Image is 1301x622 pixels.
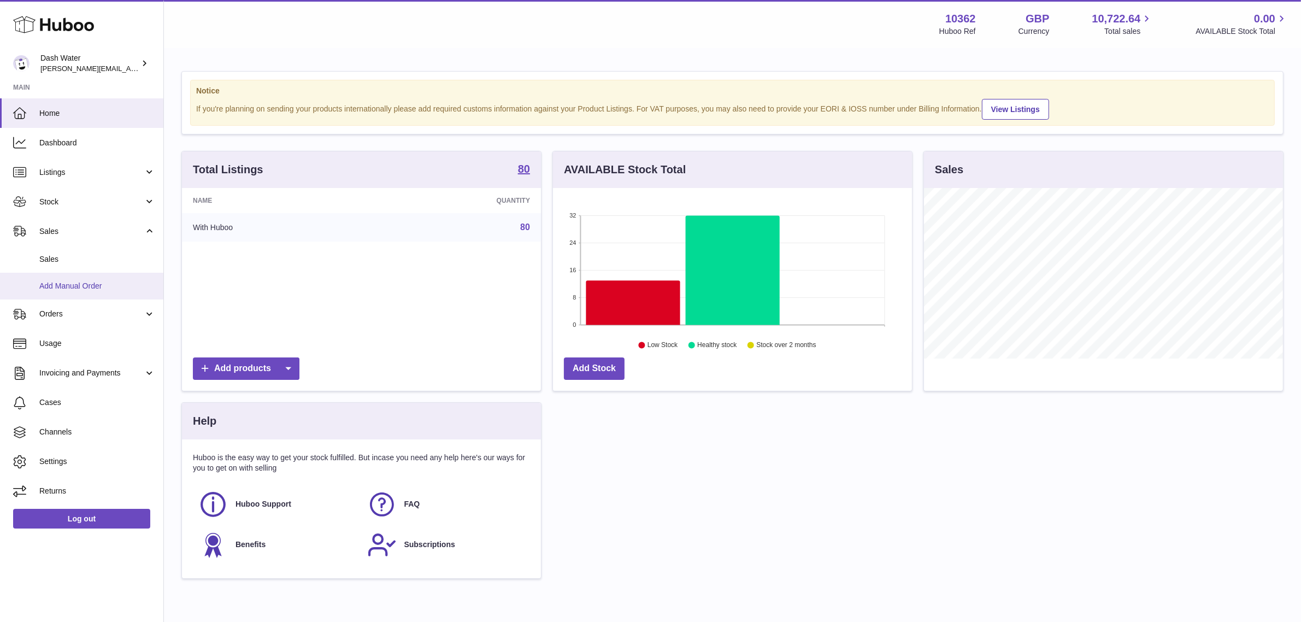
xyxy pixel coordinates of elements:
[935,162,963,177] h3: Sales
[182,213,372,242] td: With Huboo
[569,212,576,219] text: 32
[39,226,144,237] span: Sales
[182,188,372,213] th: Name
[367,490,525,519] a: FAQ
[39,486,155,496] span: Returns
[520,222,530,232] a: 80
[193,453,530,473] p: Huboo is the easy way to get your stock fulfilled. But incase you need any help here's our ways f...
[39,254,155,265] span: Sales
[982,99,1049,120] a: View Listings
[39,281,155,291] span: Add Manual Order
[40,64,219,73] span: [PERSON_NAME][EMAIL_ADDRESS][DOMAIN_NAME]
[564,162,686,177] h3: AVAILABLE Stock Total
[39,108,155,119] span: Home
[39,309,144,319] span: Orders
[198,530,356,560] a: Benefits
[1104,26,1153,37] span: Total sales
[1196,26,1288,37] span: AVAILABLE Stock Total
[39,338,155,349] span: Usage
[697,342,737,349] text: Healthy stock
[39,397,155,408] span: Cases
[367,530,525,560] a: Subscriptions
[39,456,155,467] span: Settings
[39,368,144,378] span: Invoicing and Payments
[13,509,150,529] a: Log out
[372,188,541,213] th: Quantity
[573,321,576,328] text: 0
[193,357,299,380] a: Add products
[1254,11,1275,26] span: 0.00
[1196,11,1288,37] a: 0.00 AVAILABLE Stock Total
[193,162,263,177] h3: Total Listings
[518,163,530,177] a: 80
[1026,11,1049,26] strong: GBP
[196,97,1269,120] div: If you're planning on sending your products internationally please add required customs informati...
[518,163,530,174] strong: 80
[236,539,266,550] span: Benefits
[13,55,30,72] img: james@dash-water.com
[193,414,216,429] h3: Help
[39,197,144,207] span: Stock
[1092,11,1153,37] a: 10,722.64 Total sales
[1092,11,1140,26] span: 10,722.64
[39,138,155,148] span: Dashboard
[564,357,625,380] a: Add Stock
[39,427,155,437] span: Channels
[569,239,576,246] text: 24
[198,490,356,519] a: Huboo Support
[40,53,139,74] div: Dash Water
[196,86,1269,96] strong: Notice
[573,294,576,301] text: 8
[1019,26,1050,37] div: Currency
[404,539,455,550] span: Subscriptions
[404,499,420,509] span: FAQ
[647,342,678,349] text: Low Stock
[236,499,291,509] span: Huboo Support
[756,342,816,349] text: Stock over 2 months
[939,26,976,37] div: Huboo Ref
[945,11,976,26] strong: 10362
[39,167,144,178] span: Listings
[569,267,576,273] text: 16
